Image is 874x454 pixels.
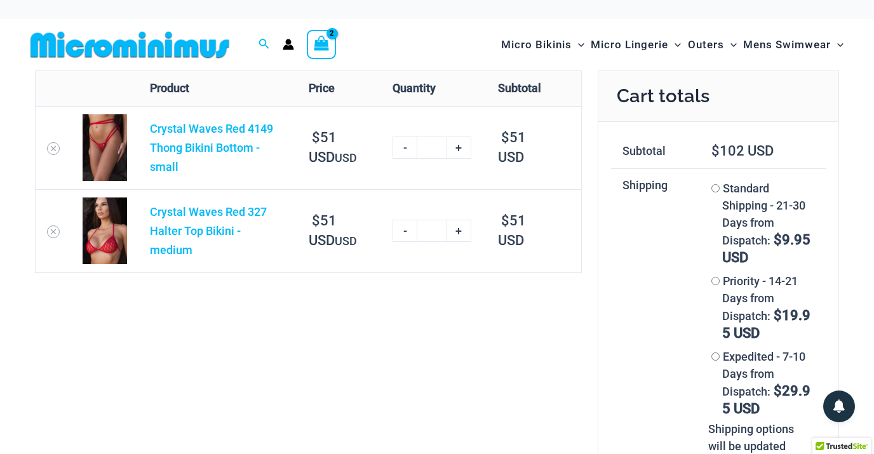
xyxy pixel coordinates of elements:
[743,29,831,61] span: Mens Swimwear
[588,25,684,64] a: Micro LingerieMenu ToggleMenu Toggle
[722,274,810,340] label: Priority - 14-21 Days from Dispatch:
[831,29,844,61] span: Menu Toggle
[381,71,486,106] th: Quantity
[25,30,234,59] img: MM SHOP LOGO FLAT
[259,37,270,53] a: Search icon link
[417,220,447,242] input: Product quantity
[668,29,681,61] span: Menu Toggle
[740,25,847,64] a: Mens SwimwearMenu ToggleMenu Toggle
[774,232,782,248] span: $
[47,225,60,238] a: Remove Crystal Waves Red 327 Halter Top Bikini - medium from cart
[283,39,294,50] a: Account icon link
[309,130,337,165] bdi: 51 USD
[611,135,697,168] th: Subtotal
[496,23,849,66] nav: Site Navigation
[591,29,668,61] span: Micro Lingerie
[393,220,417,242] a: -
[572,29,584,61] span: Menu Toggle
[722,232,810,265] bdi: 9.95 USD
[774,383,782,399] span: $
[501,29,572,61] span: Micro Bikinis
[297,71,381,106] th: Price
[498,213,526,248] bdi: 51 USD
[83,114,127,181] img: Crystal Waves 4149 Thong 01
[312,213,320,229] span: $
[297,106,381,189] td: USD
[47,142,60,155] a: Remove Crystal Waves Red 4149 Thong Bikini Bottom - small from cart
[711,143,720,159] span: $
[312,130,320,145] span: $
[487,71,581,106] th: Subtotal
[501,130,509,145] span: $
[711,143,774,159] bdi: 102 USD
[685,25,740,64] a: OutersMenu ToggleMenu Toggle
[150,205,267,256] a: Crystal Waves Red 327 Halter Top Bikini - medium
[498,130,526,165] bdi: 51 USD
[307,30,336,59] a: View Shopping Cart, 2 items
[722,350,810,416] label: Expedited - 7-10 Days from Dispatch:
[724,29,737,61] span: Menu Toggle
[447,220,471,242] a: +
[447,137,471,159] a: +
[393,137,417,159] a: -
[501,213,509,229] span: $
[138,71,297,106] th: Product
[83,197,127,264] img: Crystal Waves 327 Halter Top 01
[417,137,447,159] input: Product quantity
[722,383,810,417] bdi: 29.95 USD
[722,307,810,341] bdi: 19.95 USD
[498,25,588,64] a: Micro BikinisMenu ToggleMenu Toggle
[150,122,273,173] a: Crystal Waves Red 4149 Thong Bikini Bottom - small
[688,29,724,61] span: Outers
[774,307,782,323] span: $
[722,182,810,265] label: Standard Shipping - 21-30 Days from Dispatch:
[598,71,838,122] h2: Cart totals
[309,213,337,248] bdi: 51 USD
[297,189,381,272] td: USD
